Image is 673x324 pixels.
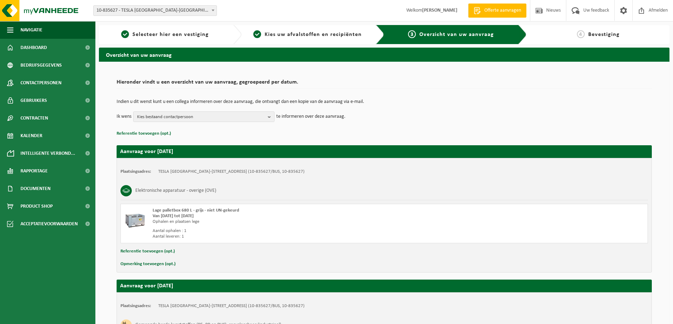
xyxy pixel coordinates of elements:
td: TESLA [GEOGRAPHIC_DATA]-[STREET_ADDRESS] (10-835627/BUS, 10-835627) [158,303,305,309]
span: Bedrijfsgegevens [20,56,62,74]
span: Lage palletbox 680 L - grijs - niet UN-gekeurd [153,208,239,213]
p: te informeren over deze aanvraag. [276,111,346,122]
strong: Aanvraag voor [DATE] [120,283,173,289]
span: Navigatie [20,21,42,39]
div: Aantal leveren: 1 [153,234,413,239]
a: Offerte aanvragen [468,4,526,18]
button: Kies bestaand contactpersoon [133,111,274,122]
span: Product Shop [20,197,53,215]
strong: Van [DATE] tot [DATE] [153,214,194,218]
span: Kies uw afvalstoffen en recipiënten [265,32,362,37]
span: 10-835627 - TESLA BELGIUM-ANTWERPEN - AARTSELAAR [93,5,217,16]
p: Indien u dit wenst kunt u een collega informeren over deze aanvraag, die ontvangt dan een kopie v... [117,99,652,104]
button: Opmerking toevoegen (opt.) [120,259,176,269]
span: Contactpersonen [20,74,61,92]
span: Selecteer hier een vestiging [132,32,209,37]
span: Rapportage [20,162,48,180]
h3: Elektronische apparatuur - overige (OVE) [135,185,216,196]
button: Referentie toevoegen (opt.) [120,247,175,256]
strong: [PERSON_NAME] [422,8,457,13]
span: Overzicht van uw aanvraag [419,32,494,37]
strong: Plaatsingsadres: [120,169,151,174]
div: Aantal ophalen : 1 [153,228,413,234]
span: 4 [577,30,585,38]
span: Intelligente verbond... [20,145,75,162]
div: Ophalen en plaatsen lege [153,219,413,225]
p: Ik wens [117,111,131,122]
img: PB-LB-0680-HPE-GY-01.png [124,208,146,229]
td: TESLA [GEOGRAPHIC_DATA]-[STREET_ADDRESS] (10-835627/BUS, 10-835627) [158,169,305,175]
span: Documenten [20,180,51,197]
strong: Plaatsingsadres: [120,304,151,308]
span: Bevestiging [588,32,620,37]
span: 2 [253,30,261,38]
h2: Hieronder vindt u een overzicht van uw aanvraag, gegroepeerd per datum. [117,79,652,89]
span: Kies bestaand contactpersoon [137,112,265,122]
span: Acceptatievoorwaarden [20,215,78,233]
span: Offerte aanvragen [483,7,523,14]
span: Gebruikers [20,92,47,109]
span: Contracten [20,109,48,127]
span: 10-835627 - TESLA BELGIUM-ANTWERPEN - AARTSELAAR [94,6,217,16]
a: 2Kies uw afvalstoffen en recipiënten [245,30,370,39]
span: Dashboard [20,39,47,56]
strong: Aanvraag voor [DATE] [120,149,173,154]
button: Referentie toevoegen (opt.) [117,129,171,138]
span: Kalender [20,127,42,145]
span: 3 [408,30,416,38]
a: 1Selecteer hier een vestiging [102,30,228,39]
span: 1 [121,30,129,38]
h2: Overzicht van uw aanvraag [99,48,669,61]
